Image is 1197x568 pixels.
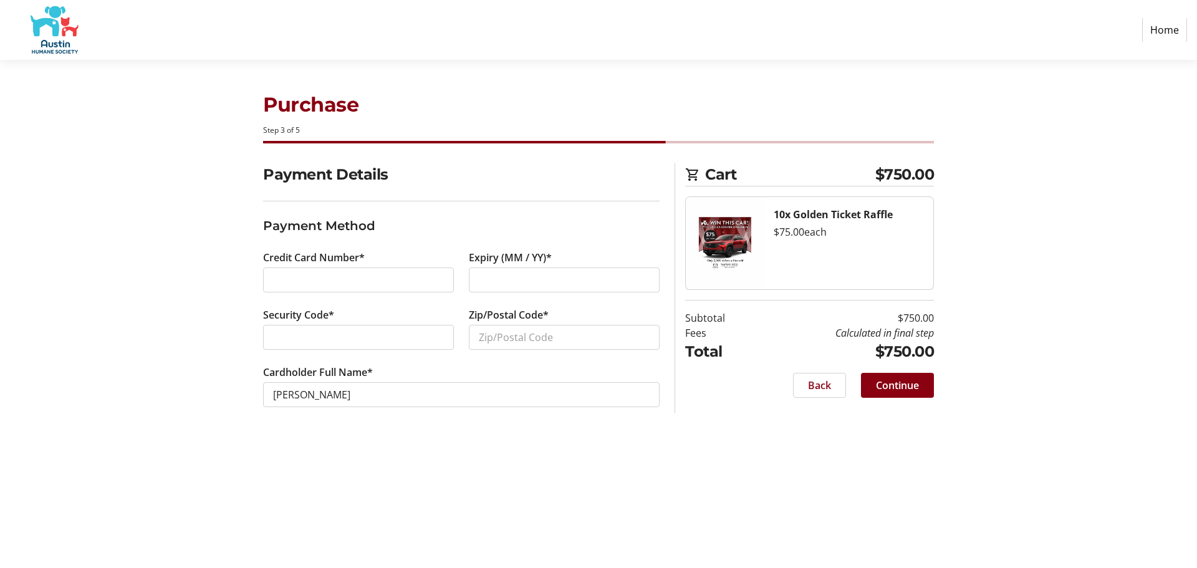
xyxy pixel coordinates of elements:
[686,197,764,289] img: Golden Ticket Raffle
[263,125,934,136] div: Step 3 of 5
[263,163,660,186] h2: Payment Details
[685,340,757,363] td: Total
[757,310,934,325] td: $750.00
[876,378,919,393] span: Continue
[875,163,935,186] span: $750.00
[685,325,757,340] td: Fees
[263,250,365,265] label: Credit Card Number*
[263,90,934,120] h1: Purchase
[263,382,660,407] input: Card Holder Name
[793,373,846,398] button: Back
[757,325,934,340] td: Calculated in final step
[10,5,99,55] img: Austin Humane Society's Logo
[774,224,923,239] div: $75.00 each
[469,307,549,322] label: Zip/Postal Code*
[1142,18,1187,42] a: Home
[263,307,334,322] label: Security Code*
[469,250,552,265] label: Expiry (MM / YY)*
[861,373,934,398] button: Continue
[757,340,934,363] td: $750.00
[273,272,444,287] iframe: Secure card number input frame
[273,330,444,345] iframe: Secure CVC input frame
[263,365,373,380] label: Cardholder Full Name*
[808,378,831,393] span: Back
[263,216,660,235] h3: Payment Method
[479,272,650,287] iframe: Secure expiration date input frame
[774,208,893,221] strong: 10x Golden Ticket Raffle
[469,325,660,350] input: Zip/Postal Code
[685,310,757,325] td: Subtotal
[705,163,875,186] span: Cart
